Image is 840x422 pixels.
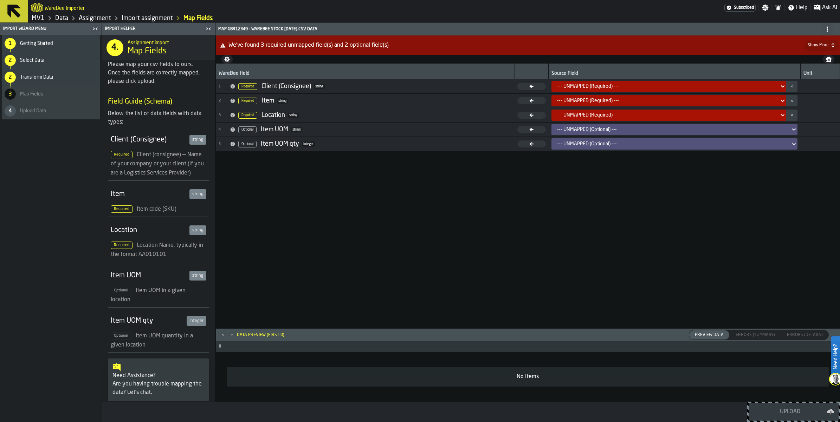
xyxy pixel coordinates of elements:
button: button- [786,95,797,106]
button: Minimize [228,331,236,338]
button: button- [221,55,233,64]
p: Need Assistance? [112,371,205,380]
div: Item [261,97,274,105]
div: Map GBR12349 - Warebee Stock [DATE].csv data [217,24,839,35]
li: menu Getting Started [2,35,100,52]
span: Required [111,205,133,213]
nav: Breadcrumb [31,14,434,22]
span: Getting Started [20,41,53,46]
div: string [189,225,206,235]
span: Select Data [20,58,44,63]
div: thumb [689,330,729,339]
div: Location [111,225,187,235]
li: menu Transform Data [2,69,100,86]
span: Preview Data [692,332,726,338]
a: link-to-/wh/i/3ccf57d1-1e0c-4a81-a3bb-c2011c5f0d50/import/assignment/ [122,14,173,22]
button: button- [216,35,840,55]
label: button-switch-multi-Errors (Summary) [730,330,781,340]
span: Errors (Summary) [733,332,778,338]
div: Item UOM [261,126,288,133]
div: 1 [5,38,16,49]
span: We've found 3 required unmapped field(s) and 2 optional field(s) [228,41,805,50]
h2: Sub Title [45,4,85,11]
a: link-to-/wh/i/3ccf57d1-1e0c-4a81-a3bb-c2011c5f0d50 [32,14,45,22]
span: Item code (SKU) [137,206,176,212]
span: Transform Data [20,74,53,80]
div: Item UOM qty [111,316,184,326]
span: Optional [111,332,131,339]
div: Item [111,189,187,199]
div: DropdownMenuValue- [557,98,777,104]
label: button-switch-multi-Errors (Details) [781,330,829,340]
span: string [314,84,325,89]
div: DropdownMenuValue- [557,127,788,132]
a: logo-header [31,1,43,14]
span: 4 [219,127,227,132]
div: DropdownMenuValue- [551,124,798,135]
a: link-to-/wh/i/3ccf57d1-1e0c-4a81-a3bb-c2011c5f0d50/data [55,14,68,22]
div: Source Field [551,71,797,78]
label: button-toggle-Settings [759,4,771,11]
li: menu Map Fields [2,86,100,103]
div: string [189,271,206,281]
div: Upload [753,408,827,416]
button: button- [786,110,797,121]
label: button-toggle-Ask AI [811,4,840,12]
div: integer [187,316,206,326]
div: DropdownMenuValue- [551,81,787,92]
button: button- [786,81,797,92]
button: button-Upload [749,403,839,421]
div: 2 [5,55,16,66]
label: button-toggle-Notifications [772,4,784,11]
div: 4 [5,105,16,117]
div: 2 [5,72,16,83]
span: # [219,344,221,349]
div: Once the fields are correctly mapped, please click upload. [108,69,209,86]
span: string [288,113,299,118]
div: DropdownMenuValue- [557,112,777,118]
div: DropdownMenuValue- [551,138,798,150]
div: Import Helper [104,26,203,31]
div: Please map your csv fields to ours. [108,60,209,69]
span: Required [238,83,257,90]
span: string [291,127,302,132]
div: Client (Consignee) [111,135,187,145]
label: button-switch-multi-Preview Data [689,330,730,340]
span: Map Fields [20,91,43,97]
label: button-toggle-Help [785,4,810,12]
div: WareBee field [219,71,512,78]
header: Import Wizard Menu [0,23,102,35]
div: string [189,189,206,199]
div: DropdownMenuValue- [551,95,787,106]
div: Are you having trouble mapping the data? Let's chat. [112,371,205,397]
div: string [189,135,206,145]
span: Item UOM in a given location [111,288,186,303]
label: Need Help? [832,337,839,376]
span: Required [238,98,257,104]
div: Import Wizard Menu [2,26,90,31]
span: Required [111,242,133,249]
span: 5 [219,142,227,146]
div: thumb [730,330,781,339]
span: Client (consignee) — Name of your company or your client (if you are a Logistics Services Provider) [111,152,204,176]
span: Ask AI [822,4,837,12]
span: Help [796,4,808,12]
a: link-to-/wh/i/3ccf57d1-1e0c-4a81-a3bb-c2011c5f0d50/settings/billing [724,4,756,12]
div: Unit [803,71,837,78]
div: title-Map Fields [102,35,215,60]
span: 2 [219,99,227,103]
span: Optional [238,126,257,133]
span: Item UOM quantity in a given location [111,333,193,348]
a: link-to-/wh/i/3ccf57d1-1e0c-4a81-a3bb-c2011c5f0d50/import/assignment/ [183,14,213,22]
span: string [277,98,288,104]
div: Location [261,111,285,119]
span: Optional [111,287,131,294]
div: DropdownMenuValue- [551,110,787,121]
div: DropdownMenuValue- [557,141,788,147]
div: Menu Subscription [724,4,756,12]
div: thumb [781,330,828,339]
div: Item UOM qty [261,140,299,148]
header: Import Helper [102,23,215,35]
div: Below the list of data fields with data types: [108,110,209,126]
h2: Sub Title [128,39,209,46]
